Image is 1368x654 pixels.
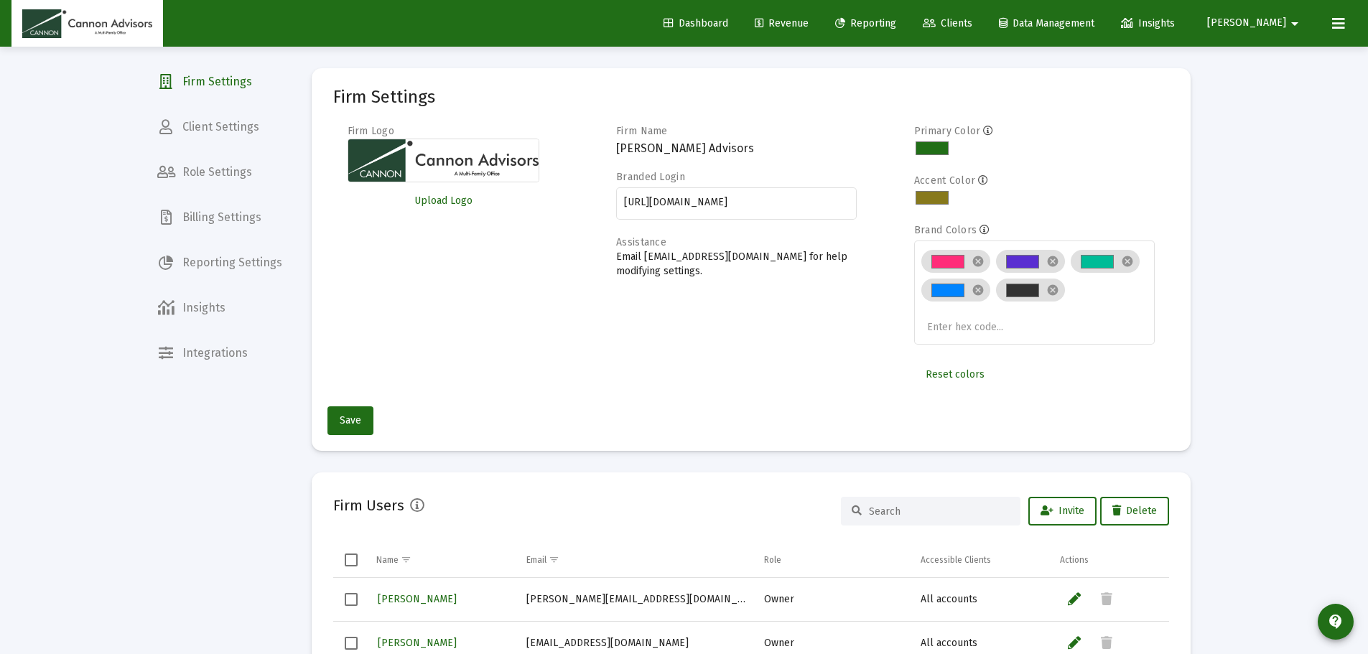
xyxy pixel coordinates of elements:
[519,578,758,622] td: [PERSON_NAME][EMAIL_ADDRESS][DOMAIN_NAME]
[764,554,781,566] div: Role
[333,90,435,104] mat-card-title: Firm Settings
[6,10,830,36] p: Performance is based on information from third party sources believed to be reliable. Performance...
[6,116,830,141] p: The investment return and principal value of an investment will fluctuate so that an investors's ...
[348,125,395,137] label: Firm Logo
[835,17,896,29] span: Reporting
[345,553,358,566] div: Select all
[926,368,985,380] span: Reset colors
[999,17,1094,29] span: Data Management
[923,17,972,29] span: Clients
[327,406,373,435] button: Save
[987,9,1106,38] a: Data Management
[764,593,794,605] span: Owner
[1109,9,1186,38] a: Insights
[921,554,991,566] div: Accessible Clients
[333,494,404,517] h2: Firm Users
[340,414,361,426] span: Save
[519,543,758,577] td: Column Email
[616,139,857,159] h3: [PERSON_NAME] Advisors
[921,247,1147,336] mat-chip-list: Brand colors
[348,187,540,215] button: Upload Logo
[914,125,981,137] label: Primary Color
[1286,9,1303,38] mat-icon: arrow_drop_down
[1041,505,1084,517] span: Invite
[345,593,358,606] div: Select row
[1060,554,1089,566] div: Actions
[378,637,457,649] span: [PERSON_NAME]
[376,589,458,609] a: [PERSON_NAME]
[914,174,975,187] label: Accent Color
[1121,255,1134,268] mat-icon: cancel
[1112,505,1157,517] span: Delete
[652,9,740,38] a: Dashboard
[911,9,984,38] a: Clients
[146,110,294,144] a: Client Settings
[146,291,294,325] a: Insights
[921,637,977,649] span: All accounts
[972,284,985,296] mat-icon: cancel
[1046,255,1059,268] mat-icon: cancel
[414,195,473,207] span: Upload Logo
[348,139,540,182] img: Firm logo
[1100,497,1169,525] button: Delete
[1028,497,1097,525] button: Invite
[369,543,519,577] td: Column Name
[376,554,399,566] div: Name
[376,632,458,653] a: [PERSON_NAME]
[757,543,913,577] td: Column Role
[22,9,152,38] img: Dashboard
[616,236,666,248] label: Assistance
[401,554,411,565] span: Show filter options for column 'Name'
[1207,17,1286,29] span: [PERSON_NAME]
[526,554,546,566] div: Email
[743,9,820,38] a: Revenue
[1046,284,1059,296] mat-icon: cancel
[1190,9,1321,37] button: [PERSON_NAME]
[914,360,996,389] button: Reset colors
[146,246,294,280] a: Reporting Settings
[6,175,830,201] p: This report is provided as a courtesy for informational purposes only and may include unmanaged a...
[914,224,977,236] label: Brand Colors
[1327,613,1344,630] mat-icon: contact_support
[927,322,1035,333] input: Enter hex code...
[664,17,728,29] span: Dashboard
[616,171,685,183] label: Branded Login
[378,593,457,605] span: [PERSON_NAME]
[146,155,294,190] a: Role Settings
[869,505,1010,518] input: Search
[921,593,977,605] span: All accounts
[913,543,1053,577] td: Column Accessible Clients
[616,250,857,279] p: Email [EMAIL_ADDRESS][DOMAIN_NAME] for help modifying settings.
[972,255,985,268] mat-icon: cancel
[146,65,294,99] a: Firm Settings
[1121,17,1175,29] span: Insights
[1053,543,1169,577] td: Column Actions
[345,637,358,650] div: Select row
[146,200,294,235] a: Billing Settings
[6,70,830,83] p: The performance data represents past performance. Past performance does not guarantee future resu...
[764,637,794,649] span: Owner
[146,336,294,370] a: Integrations
[549,554,559,565] span: Show filter options for column 'Email'
[824,9,908,38] a: Reporting
[616,125,668,137] label: Firm Name
[755,17,809,29] span: Revenue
